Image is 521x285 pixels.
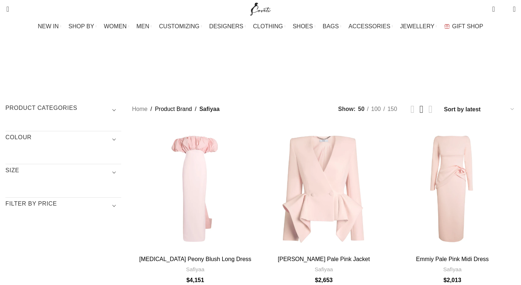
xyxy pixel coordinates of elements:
[444,19,483,34] a: GIFT SHOP
[293,19,315,34] a: SHOES
[493,4,498,9] span: 0
[315,277,333,283] bdi: 2,653
[68,19,97,34] a: SHOP BY
[348,23,390,30] span: ACCESSORIES
[139,256,251,262] a: [MEDICAL_DATA] Peony Blush Long Dress
[488,2,498,16] a: 0
[278,256,370,262] a: [PERSON_NAME] Pale Pink Jacket
[452,23,483,30] span: GIFT SHOP
[444,24,450,29] img: GiftBag
[159,23,200,30] span: CUSTOMIZING
[68,23,94,30] span: SHOP BY
[400,19,437,34] a: JEWELLERY
[253,23,283,30] span: CLOTHING
[444,277,461,283] bdi: 2,013
[38,23,59,30] span: NEW IN
[159,19,202,34] a: CUSTOMIZING
[136,23,149,30] span: MEN
[323,19,341,34] a: BAGS
[444,277,447,283] span: $
[500,2,508,16] div: My Wishlist
[416,256,489,262] a: Emmiy Pale Pink Midi Dress
[502,7,507,13] span: 0
[2,2,9,16] a: Search
[323,23,339,30] span: BAGS
[5,133,121,146] h3: COLOUR
[389,125,516,252] a: Emmiy Pale Pink Midi Dress
[38,19,62,34] a: NEW IN
[315,265,333,273] a: Safiyaa
[104,23,127,30] span: WOMEN
[136,19,152,34] a: MEN
[209,23,243,30] span: DESIGNERS
[348,19,393,34] a: ACCESSORIES
[5,104,121,116] h3: Product categories
[253,19,285,34] a: CLOTHING
[5,166,121,179] h3: SIZE
[443,265,462,273] a: Safiyaa
[209,19,246,34] a: DESIGNERS
[315,277,318,283] span: $
[2,19,519,34] div: Main navigation
[249,5,273,12] a: Site logo
[293,23,313,30] span: SHOES
[132,125,258,252] a: Milia Peony Blush Long Dress
[104,19,129,34] a: WOMEN
[186,265,204,273] a: Safiyaa
[400,23,435,30] span: JEWELLERY
[5,200,121,212] h3: Filter by price
[186,277,190,283] span: $
[186,277,204,283] bdi: 4,151
[260,125,387,252] a: Renna Pale Pink Jacket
